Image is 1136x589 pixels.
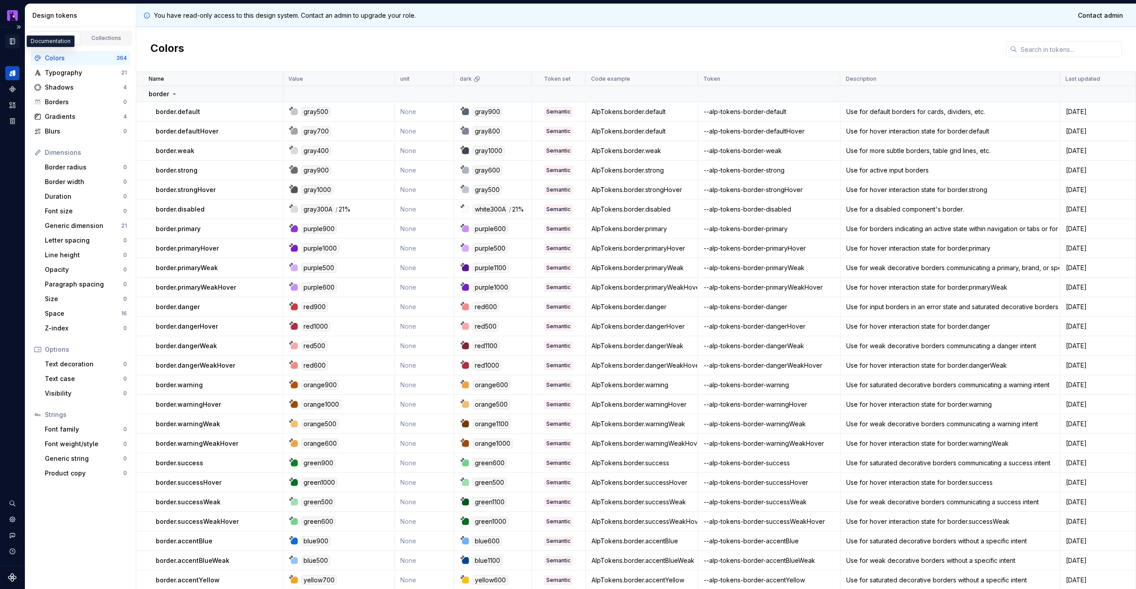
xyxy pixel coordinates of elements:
[841,146,1059,155] div: Use for more subtle borders, table grid lines, etc.
[301,146,331,156] div: gray400
[45,374,123,383] div: Text case
[45,83,123,92] div: Shadows
[698,420,840,428] div: --alp-tokens-border-warningWeak
[586,244,697,253] div: AlpTokens.border.primaryHover
[586,302,697,311] div: AlpTokens.border.danger
[45,221,121,230] div: Generic dimension
[156,342,217,350] p: border.dangerWeak
[123,113,127,120] div: 4
[473,341,500,351] div: red1100
[121,222,127,229] div: 21
[5,98,20,112] a: Assets
[473,224,508,234] div: purple600
[395,161,454,180] td: None
[473,361,501,370] div: red1000
[698,166,840,175] div: --alp-tokens-border-strong
[45,207,123,216] div: Font size
[123,98,127,106] div: 0
[586,127,697,136] div: AlpTokens.border.default
[149,90,169,98] p: border
[586,107,697,116] div: AlpTokens.border.default
[1017,41,1122,57] input: Search in tokens...
[473,302,499,312] div: red600
[45,177,123,186] div: Border width
[123,440,127,448] div: 0
[31,80,130,94] a: Shadows4
[841,381,1059,389] div: Use for saturated decorative borders communicating a warning intent
[5,528,20,542] button: Contact support
[586,146,697,155] div: AlpTokens.border.weak
[395,317,454,336] td: None
[395,180,454,200] td: None
[1061,127,1135,136] div: [DATE]
[1061,263,1135,272] div: [DATE]
[1061,400,1135,409] div: [DATE]
[45,163,123,172] div: Border radius
[156,127,218,136] p: border.defaultHover
[123,193,127,200] div: 0
[473,400,510,409] div: orange500
[156,263,218,272] p: border.primaryWeak
[156,361,235,370] p: border.dangerWeakHover
[8,573,17,582] svg: Supernova Logo
[41,372,130,386] a: Text case0
[45,98,123,106] div: Borders
[395,414,454,434] td: None
[544,205,572,214] div: Semantic
[156,107,200,116] p: border.default
[698,302,840,311] div: --alp-tokens-border-danger
[395,219,454,239] td: None
[5,66,20,80] a: Design tokens
[5,82,20,96] div: Components
[586,224,697,233] div: AlpTokens.border.primary
[1061,244,1135,253] div: [DATE]
[301,302,328,312] div: red900
[473,107,502,117] div: gray900
[41,277,130,291] a: Paragraph spacing0
[586,263,697,272] div: AlpTokens.border.primaryWeak
[473,204,508,214] div: white300A
[41,292,130,306] a: Size0
[395,200,454,219] td: None
[395,297,454,317] td: None
[123,237,127,244] div: 0
[698,205,840,214] div: --alp-tokens-border-disabled
[473,243,508,253] div: purple500
[123,251,127,259] div: 0
[841,283,1059,292] div: Use for hover interaction state for border.primaryWeak
[45,469,123,478] div: Product copy
[841,263,1059,272] div: Use for weak decorative borders communicating a primary, brand, or special intent
[544,107,572,116] div: Semantic
[45,148,127,157] div: Dimensions
[841,322,1059,331] div: Use for hover interaction state for border.danger
[544,127,572,136] div: Semantic
[45,440,123,448] div: Font weight/style
[586,478,697,487] div: AlpTokens.border.successHover
[45,309,121,318] div: Space
[473,478,506,487] div: green500
[1061,146,1135,155] div: [DATE]
[154,11,416,20] p: You have read-only access to this design system. Contact an admin to upgrade your role.
[544,361,572,370] div: Semantic
[846,75,876,82] p: Description
[395,434,454,453] td: None
[544,439,572,448] div: Semantic
[31,95,130,109] a: Borders0
[512,204,524,214] div: 21%
[84,35,129,42] div: Collections
[473,439,513,448] div: orange1000
[45,324,123,333] div: Z-index
[123,361,127,368] div: 0
[301,204,335,214] div: gray300A
[156,420,220,428] p: border.warningWeak
[5,114,20,128] a: Storybook stories
[544,322,572,331] div: Semantic
[45,251,123,259] div: Line height
[45,127,123,136] div: Blurs
[544,302,572,311] div: Semantic
[45,192,123,201] div: Duration
[123,128,127,135] div: 0
[339,204,351,214] div: 21%
[156,302,200,311] p: border.danger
